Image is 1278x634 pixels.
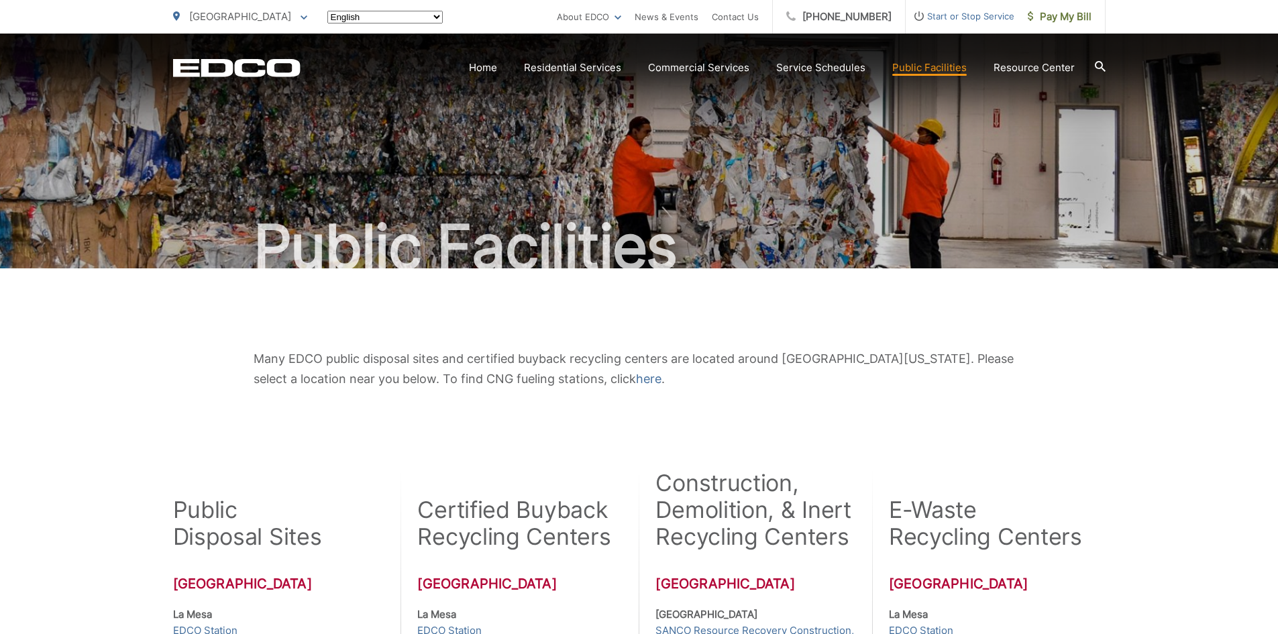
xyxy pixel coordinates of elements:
a: Residential Services [524,60,621,76]
strong: La Mesa [889,608,928,621]
strong: La Mesa [417,608,456,621]
h1: Public Facilities [173,213,1106,280]
h2: Certified Buyback Recycling Centers [417,496,612,550]
h3: [GEOGRAPHIC_DATA] [655,576,855,592]
a: Commercial Services [648,60,749,76]
a: News & Events [635,9,698,25]
h2: Construction, Demolition, & Inert Recycling Centers [655,470,855,550]
h2: Public Disposal Sites [173,496,322,550]
a: EDCD logo. Return to the homepage. [173,58,301,77]
span: [GEOGRAPHIC_DATA] [189,10,291,23]
a: here [636,369,661,389]
a: Public Facilities [892,60,967,76]
h3: [GEOGRAPHIC_DATA] [173,576,384,592]
h3: [GEOGRAPHIC_DATA] [889,576,1105,592]
a: Contact Us [712,9,759,25]
h2: E-Waste Recycling Centers [889,496,1082,550]
strong: [GEOGRAPHIC_DATA] [655,608,757,621]
select: Select a language [327,11,443,23]
span: Many EDCO public disposal sites and certified buyback recycling centers are located around [GEOGR... [254,352,1014,386]
a: Service Schedules [776,60,865,76]
strong: La Mesa [173,608,212,621]
a: About EDCO [557,9,621,25]
span: Pay My Bill [1028,9,1091,25]
h3: [GEOGRAPHIC_DATA] [417,576,612,592]
a: Home [469,60,497,76]
a: Resource Center [994,60,1075,76]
